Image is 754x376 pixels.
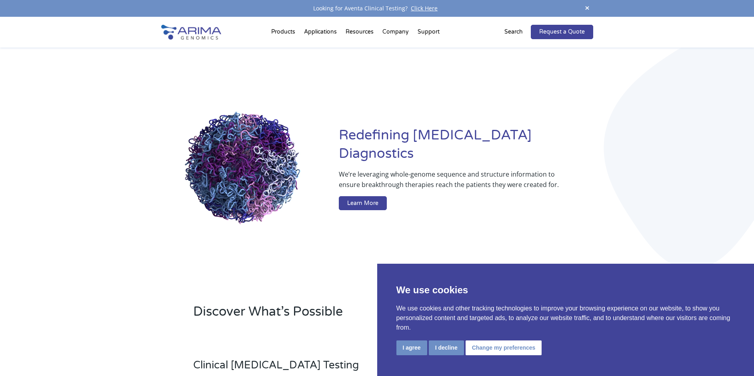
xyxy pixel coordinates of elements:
p: Search [504,27,523,37]
p: We use cookies and other tracking technologies to improve your browsing experience on our website... [396,304,735,332]
button: Change my preferences [466,340,542,355]
div: Looking for Aventa Clinical Testing? [161,3,593,14]
img: Arima-Genomics-logo [161,25,221,40]
button: I decline [429,340,464,355]
p: We use cookies [396,283,735,297]
p: We’re leveraging whole-genome sequence and structure information to ensure breakthrough therapies... [339,169,561,196]
a: Learn More [339,196,387,211]
h2: Discover What’s Possible [193,303,479,327]
a: Click Here [408,4,441,12]
h1: Redefining [MEDICAL_DATA] Diagnostics [339,126,593,169]
button: I agree [396,340,427,355]
a: Request a Quote [531,25,593,39]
